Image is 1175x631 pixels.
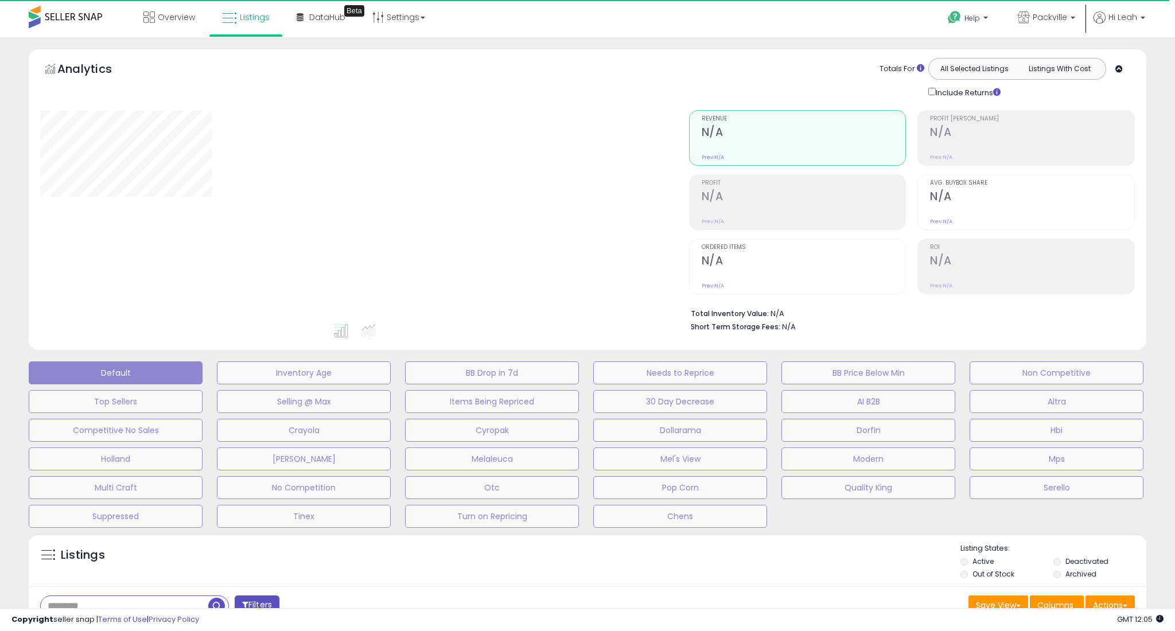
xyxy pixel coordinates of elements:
i: Get Help [947,10,962,25]
button: Non Competitive [970,361,1143,384]
h2: N/A [702,254,906,270]
h2: N/A [702,126,906,141]
button: Inventory Age [217,361,391,384]
div: Totals For [880,64,924,75]
button: No Competition [217,476,391,499]
button: Altra [970,390,1143,413]
button: Pop Corn [593,476,767,499]
a: Help [939,2,999,37]
span: Packville [1033,11,1067,23]
button: Crayola [217,419,391,442]
button: Needs to Reprice [593,361,767,384]
small: Prev: N/A [930,218,952,225]
span: Avg. Buybox Share [930,180,1134,186]
button: Quality King [781,476,955,499]
span: N/A [782,321,796,332]
button: Chens [593,505,767,528]
button: Dollarama [593,419,767,442]
button: BB Drop in 7d [405,361,579,384]
button: Items Being Repriced [405,390,579,413]
button: Hbi [970,419,1143,442]
button: [PERSON_NAME] [217,447,391,470]
strong: Copyright [11,614,53,625]
h2: N/A [930,254,1134,270]
span: Hi Leah [1108,11,1137,23]
button: Mps [970,447,1143,470]
button: Multi Craft [29,476,203,499]
button: Listings With Cost [1017,61,1102,76]
button: Holland [29,447,203,470]
a: Hi Leah [1094,11,1145,37]
span: Overview [158,11,195,23]
span: DataHub [309,11,345,23]
button: Serello [970,476,1143,499]
button: Competitive No Sales [29,419,203,442]
button: BB Price Below Min [781,361,955,384]
h2: N/A [930,126,1134,141]
button: Dorfin [781,419,955,442]
span: Help [964,13,980,23]
b: Total Inventory Value: [691,309,769,318]
button: 30 Day Decrease [593,390,767,413]
button: Turn on Repricing [405,505,579,528]
li: N/A [691,306,1127,320]
h2: N/A [930,190,1134,205]
div: Tooltip anchor [344,5,364,17]
small: Prev: N/A [702,154,724,161]
button: Suppressed [29,505,203,528]
button: Default [29,361,203,384]
span: Ordered Items [702,244,906,251]
small: Prev: N/A [702,218,724,225]
span: Profit [702,180,906,186]
button: Melaleuca [405,447,579,470]
button: All Selected Listings [932,61,1017,76]
button: Mel's View [593,447,767,470]
small: Prev: N/A [930,282,952,289]
button: Tinex [217,505,391,528]
span: Profit [PERSON_NAME] [930,116,1134,122]
small: Prev: N/A [702,282,724,289]
h5: Analytics [57,61,134,80]
button: Selling @ Max [217,390,391,413]
span: Revenue [702,116,906,122]
h2: N/A [702,190,906,205]
b: Short Term Storage Fees: [691,322,780,332]
small: Prev: N/A [930,154,952,161]
button: AI B2B [781,390,955,413]
button: Otc [405,476,579,499]
span: ROI [930,244,1134,251]
div: Include Returns [920,85,1014,99]
button: Modern [781,447,955,470]
div: seller snap | | [11,614,199,625]
button: Top Sellers [29,390,203,413]
span: Listings [240,11,270,23]
button: Cyropak [405,419,579,442]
